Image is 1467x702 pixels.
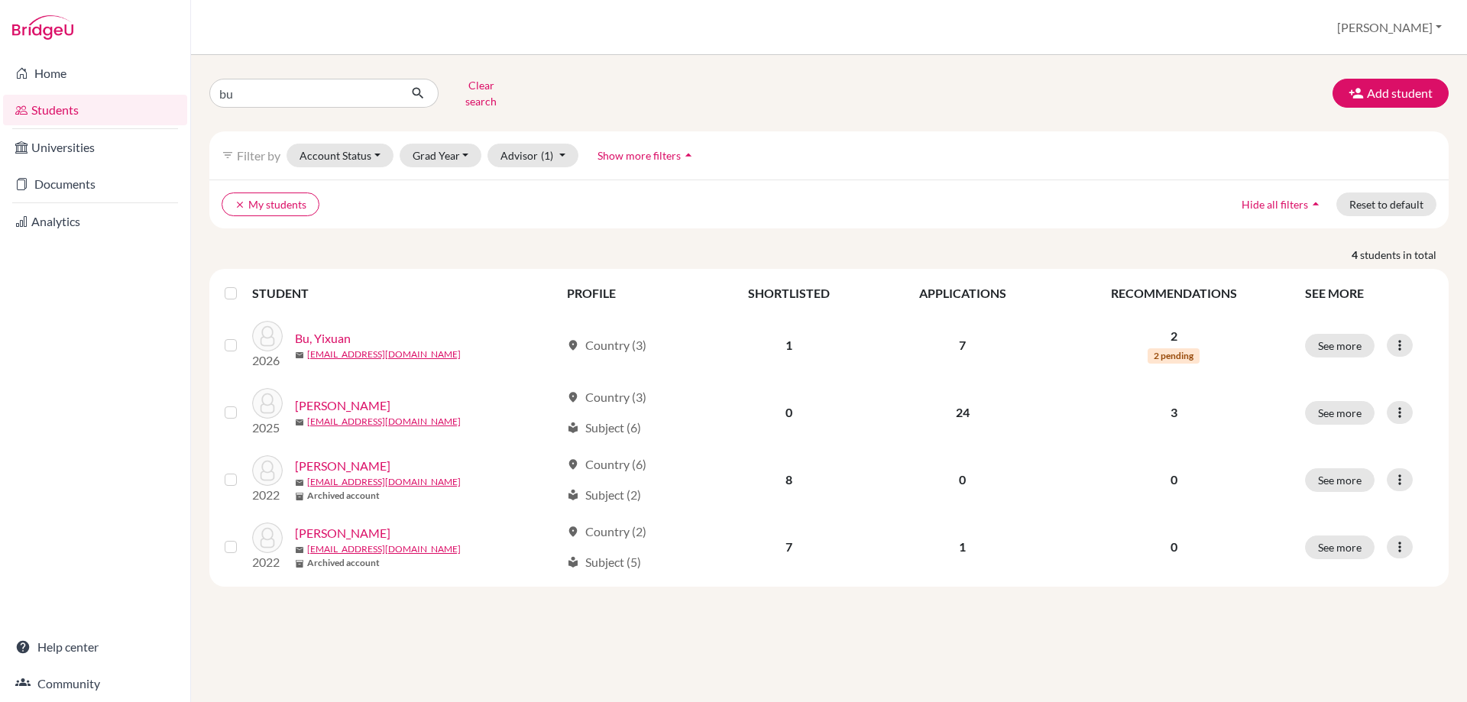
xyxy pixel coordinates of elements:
[567,336,646,354] div: Country (3)
[704,513,873,581] td: 7
[1305,535,1375,559] button: See more
[252,275,558,312] th: STUDENT
[541,149,553,162] span: (1)
[252,455,283,486] img: Burrell, Kaitlyn
[252,553,283,571] p: 2022
[307,542,461,556] a: [EMAIL_ADDRESS][DOMAIN_NAME]
[567,556,579,568] span: local_library
[3,632,187,662] a: Help center
[1336,192,1436,216] button: Reset to default
[295,478,304,487] span: mail
[295,457,390,475] a: [PERSON_NAME]
[567,486,641,504] div: Subject (2)
[307,348,461,361] a: [EMAIL_ADDRESS][DOMAIN_NAME]
[1061,471,1287,489] p: 0
[585,144,709,167] button: Show more filtersarrow_drop_up
[3,169,187,199] a: Documents
[873,275,1051,312] th: APPLICATIONS
[704,379,873,446] td: 0
[704,312,873,379] td: 1
[567,419,641,437] div: Subject (6)
[252,321,283,351] img: Bu, Yixuan
[1308,196,1323,212] i: arrow_drop_up
[567,339,579,351] span: location_on
[567,455,646,474] div: Country (6)
[1061,538,1287,556] p: 0
[307,556,380,570] b: Archived account
[1242,198,1308,211] span: Hide all filters
[3,95,187,125] a: Students
[252,388,283,419] img: Bucha, Prerit
[487,144,578,167] button: Advisor(1)
[295,524,390,542] a: [PERSON_NAME]
[3,58,187,89] a: Home
[567,391,579,403] span: location_on
[295,329,351,348] a: Bu, Yixuan
[567,388,646,406] div: Country (3)
[252,419,283,437] p: 2025
[1148,348,1200,364] span: 2 pending
[295,559,304,568] span: inventory_2
[3,132,187,163] a: Universities
[704,446,873,513] td: 8
[567,526,579,538] span: location_on
[12,15,73,40] img: Bridge-U
[3,206,187,237] a: Analytics
[252,486,283,504] p: 2022
[287,144,393,167] button: Account Status
[1061,403,1287,422] p: 3
[1305,334,1375,357] button: See more
[1305,468,1375,492] button: See more
[209,79,399,108] input: Find student by name...
[1296,275,1443,312] th: SEE MORE
[567,458,579,471] span: location_on
[222,192,319,216] button: clearMy students
[1061,327,1287,345] p: 2
[1052,275,1296,312] th: RECOMMENDATIONS
[439,73,523,113] button: Clear search
[1333,79,1449,108] button: Add student
[252,522,283,553] img: Busuttil, Owen
[295,418,304,427] span: mail
[704,275,873,312] th: SHORTLISTED
[567,489,579,501] span: local_library
[558,275,704,312] th: PROFILE
[222,149,234,161] i: filter_list
[295,396,390,415] a: [PERSON_NAME]
[235,199,245,210] i: clear
[1360,247,1449,263] span: students in total
[295,351,304,360] span: mail
[597,149,681,162] span: Show more filters
[681,147,696,163] i: arrow_drop_up
[295,545,304,555] span: mail
[873,312,1051,379] td: 7
[400,144,482,167] button: Grad Year
[873,446,1051,513] td: 0
[567,522,646,541] div: Country (2)
[307,475,461,489] a: [EMAIL_ADDRESS][DOMAIN_NAME]
[252,351,283,370] p: 2026
[307,489,380,503] b: Archived account
[567,553,641,571] div: Subject (5)
[307,415,461,429] a: [EMAIL_ADDRESS][DOMAIN_NAME]
[873,513,1051,581] td: 1
[1352,247,1360,263] strong: 4
[295,492,304,501] span: inventory_2
[3,668,187,699] a: Community
[1305,401,1375,425] button: See more
[1330,13,1449,42] button: [PERSON_NAME]
[237,148,280,163] span: Filter by
[567,422,579,434] span: local_library
[1229,192,1336,216] button: Hide all filtersarrow_drop_up
[873,379,1051,446] td: 24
